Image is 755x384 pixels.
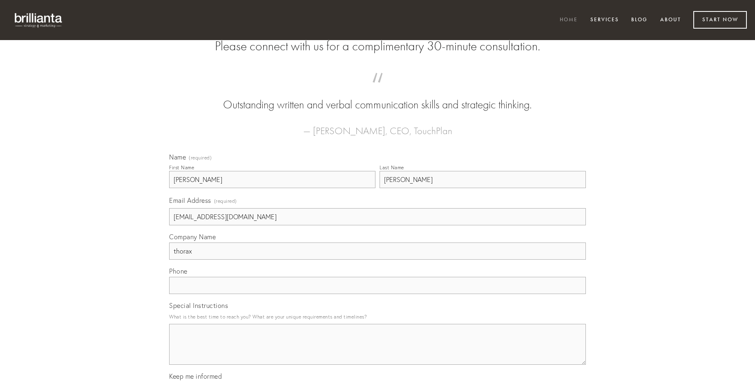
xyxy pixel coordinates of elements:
[380,164,404,171] div: Last Name
[655,13,686,27] a: About
[693,11,747,29] a: Start Now
[585,13,624,27] a: Services
[169,38,586,54] h2: Please connect with us for a complimentary 30-minute consultation.
[169,153,186,161] span: Name
[169,311,586,322] p: What is the best time to reach you? What are your unique requirements and timelines?
[169,164,194,171] div: First Name
[8,8,69,32] img: brillianta - research, strategy, marketing
[626,13,653,27] a: Blog
[182,113,573,139] figcaption: — [PERSON_NAME], CEO, TouchPlan
[169,233,216,241] span: Company Name
[554,13,583,27] a: Home
[169,301,228,310] span: Special Instructions
[169,267,188,275] span: Phone
[169,372,222,380] span: Keep me informed
[169,196,211,204] span: Email Address
[214,195,237,207] span: (required)
[182,81,573,97] span: “
[182,81,573,113] blockquote: Outstanding written and verbal communication skills and strategic thinking.
[189,155,212,160] span: (required)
